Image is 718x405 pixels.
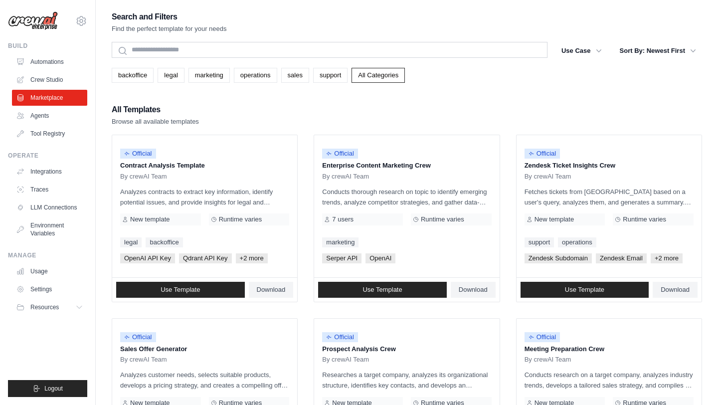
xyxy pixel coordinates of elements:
a: sales [281,68,309,83]
a: operations [234,68,277,83]
a: operations [558,237,596,247]
a: Agents [12,108,87,124]
a: Download [451,282,496,298]
a: legal [158,68,184,83]
span: Official [322,149,358,159]
a: Use Template [116,282,245,298]
span: Download [257,286,286,294]
a: Traces [12,182,87,198]
span: By crewAI Team [525,173,571,181]
span: Official [120,332,156,342]
a: Environment Variables [12,217,87,241]
span: Official [525,149,560,159]
span: Official [120,149,156,159]
span: Official [322,332,358,342]
span: New template [130,215,170,223]
div: Manage [8,251,87,259]
a: LLM Connections [12,200,87,215]
span: By crewAI Team [120,356,167,364]
span: Use Template [565,286,604,294]
span: New template [535,215,574,223]
a: support [313,68,348,83]
h2: Search and Filters [112,10,227,24]
a: Download [249,282,294,298]
button: Sort By: Newest First [614,42,702,60]
a: support [525,237,554,247]
a: marketing [322,237,359,247]
span: Zendesk Email [596,253,647,263]
span: Use Template [362,286,402,294]
h2: All Templates [112,103,199,117]
a: Download [653,282,698,298]
a: legal [120,237,142,247]
span: Qdrant API Key [179,253,232,263]
p: Browse all available templates [112,117,199,127]
span: By crewAI Team [322,356,369,364]
button: Use Case [555,42,608,60]
p: Contract Analysis Template [120,161,289,171]
p: Analyzes customer needs, selects suitable products, develops a pricing strategy, and creates a co... [120,370,289,391]
span: +2 more [236,253,268,263]
a: Crew Studio [12,72,87,88]
span: Serper API [322,253,361,263]
span: OpenAI API Key [120,253,175,263]
p: Analyzes contracts to extract key information, identify potential issues, and provide insights fo... [120,187,289,207]
a: Integrations [12,164,87,180]
div: Operate [8,152,87,160]
a: Automations [12,54,87,70]
p: Enterprise Content Marketing Crew [322,161,491,171]
button: Logout [8,380,87,397]
p: Researches a target company, analyzes its organizational structure, identifies key contacts, and ... [322,370,491,391]
a: Usage [12,263,87,279]
a: backoffice [112,68,154,83]
span: +2 more [651,253,683,263]
span: By crewAI Team [322,173,369,181]
a: Marketplace [12,90,87,106]
a: Use Template [318,282,447,298]
span: By crewAI Team [525,356,571,364]
p: Meeting Preparation Crew [525,344,694,354]
a: marketing [188,68,230,83]
a: backoffice [146,237,182,247]
span: Logout [44,385,63,393]
p: Sales Offer Generator [120,344,289,354]
span: Runtime varies [219,215,262,223]
span: OpenAI [365,253,395,263]
span: By crewAI Team [120,173,167,181]
span: Runtime varies [623,215,666,223]
img: Logo [8,11,58,30]
p: Fetches tickets from [GEOGRAPHIC_DATA] based on a user's query, analyzes them, and generates a su... [525,187,694,207]
a: All Categories [352,68,405,83]
span: 7 users [332,215,354,223]
p: Conducts thorough research on topic to identify emerging trends, analyze competitor strategies, a... [322,187,491,207]
span: Use Template [161,286,200,294]
div: Build [8,42,87,50]
span: Download [459,286,488,294]
span: Runtime varies [421,215,464,223]
p: Conducts research on a target company, analyzes industry trends, develops a tailored sales strate... [525,370,694,391]
button: Resources [12,299,87,315]
a: Tool Registry [12,126,87,142]
p: Prospect Analysis Crew [322,344,491,354]
p: Find the perfect template for your needs [112,24,227,34]
span: Download [661,286,690,294]
span: Official [525,332,560,342]
span: Resources [30,303,59,311]
a: Use Template [521,282,649,298]
a: Settings [12,281,87,297]
span: Zendesk Subdomain [525,253,592,263]
p: Zendesk Ticket Insights Crew [525,161,694,171]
